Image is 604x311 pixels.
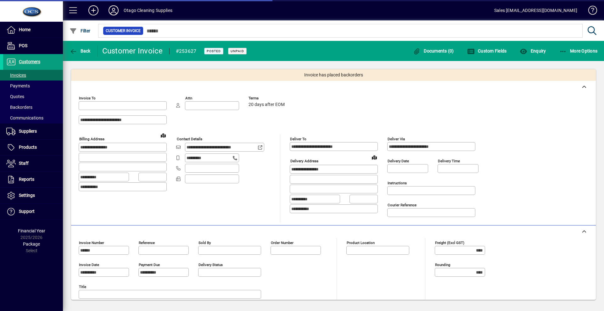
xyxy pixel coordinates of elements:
[558,45,599,57] button: More Options
[6,73,26,78] span: Invoices
[231,49,244,53] span: Unpaid
[559,48,598,53] span: More Options
[199,241,211,245] mat-label: Sold by
[520,48,546,53] span: Enquiry
[103,5,124,16] button: Profile
[79,285,86,289] mat-label: Title
[388,181,407,185] mat-label: Instructions
[411,45,456,57] button: Documents (0)
[6,94,24,99] span: Quotes
[3,172,63,187] a: Reports
[584,1,596,22] a: Knowledge Base
[3,22,63,38] a: Home
[158,130,168,140] a: View on map
[518,45,547,57] button: Enquiry
[249,102,285,107] span: 20 days after EOM
[388,137,405,141] mat-label: Deliver via
[6,105,32,110] span: Backorders
[3,102,63,113] a: Backorders
[23,242,40,247] span: Package
[3,204,63,219] a: Support
[19,209,35,214] span: Support
[3,113,63,123] a: Communications
[290,137,306,141] mat-label: Deliver To
[467,48,507,53] span: Custom Fields
[3,38,63,54] a: POS
[347,241,375,245] mat-label: Product location
[68,25,92,36] button: Filter
[19,43,27,48] span: POS
[207,49,221,53] span: Posted
[19,161,29,166] span: Staff
[388,159,409,163] mat-label: Delivery date
[139,241,155,245] mat-label: Reference
[79,263,99,267] mat-label: Invoice date
[3,140,63,155] a: Products
[438,159,460,163] mat-label: Delivery time
[304,72,363,78] span: Invoice has placed backorders
[124,5,172,15] div: Otago Cleaning Supplies
[79,96,96,100] mat-label: Invoice To
[19,145,37,150] span: Products
[106,28,141,34] span: Customer Invoice
[466,45,508,57] button: Custom Fields
[413,48,454,53] span: Documents (0)
[63,45,98,57] app-page-header-button: Back
[3,70,63,81] a: Invoices
[19,27,31,32] span: Home
[6,83,30,88] span: Payments
[19,59,40,64] span: Customers
[3,91,63,102] a: Quotes
[102,46,163,56] div: Customer Invoice
[185,96,192,100] mat-label: Attn
[435,241,464,245] mat-label: Freight (excl GST)
[70,28,91,33] span: Filter
[176,46,197,56] div: #253627
[249,96,286,100] span: Terms
[19,177,34,182] span: Reports
[369,152,379,162] a: View on map
[3,81,63,91] a: Payments
[79,241,104,245] mat-label: Invoice number
[70,48,91,53] span: Back
[3,124,63,139] a: Suppliers
[3,156,63,171] a: Staff
[271,241,294,245] mat-label: Order number
[139,263,160,267] mat-label: Payment due
[19,129,37,134] span: Suppliers
[83,5,103,16] button: Add
[68,45,92,57] button: Back
[435,263,450,267] mat-label: Rounding
[3,188,63,203] a: Settings
[18,228,45,233] span: Financial Year
[199,263,223,267] mat-label: Delivery status
[6,115,43,120] span: Communications
[19,193,35,198] span: Settings
[388,203,417,207] mat-label: Courier Reference
[494,5,577,15] div: Sales [EMAIL_ADDRESS][DOMAIN_NAME]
